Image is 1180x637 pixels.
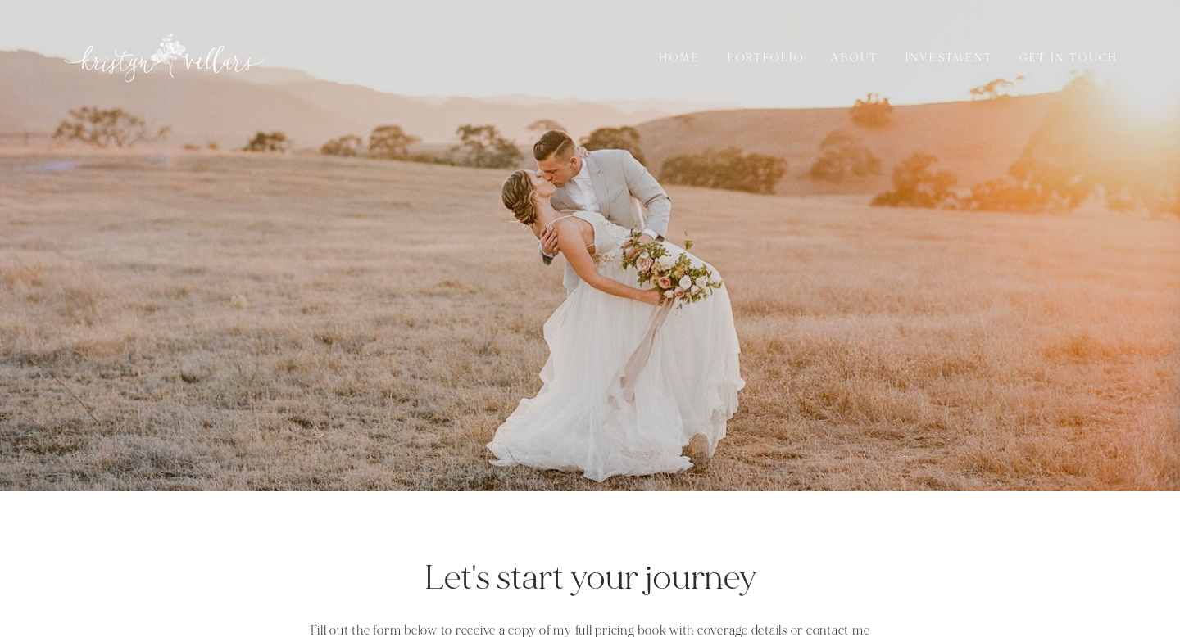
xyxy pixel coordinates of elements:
[61,31,266,84] img: Kristyn Villars | San Luis Obispo Wedding Photographer
[718,49,814,67] a: Portfolio
[1010,49,1128,67] a: Get in Touch
[822,49,888,67] a: About
[896,49,1002,67] a: Investment
[275,557,905,599] h1: Let's start your journey
[649,49,710,67] a: Home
